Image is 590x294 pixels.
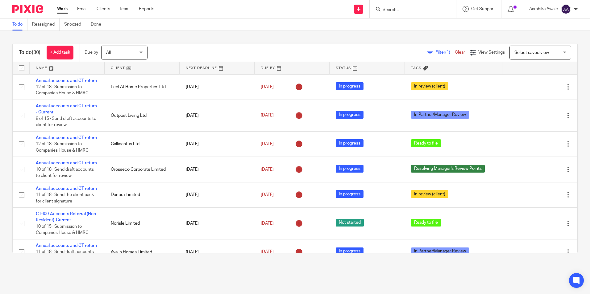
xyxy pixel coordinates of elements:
td: Danora Limited [105,182,180,207]
span: 12 of 18 · Submission to Companies House & HMRC [36,85,89,96]
img: svg%3E [561,4,571,14]
span: Select saved view [514,51,549,55]
input: Search [382,7,438,13]
p: Aarshika Awale [529,6,558,12]
a: Reports [139,6,154,12]
span: Get Support [471,7,495,11]
span: View Settings [478,50,505,55]
td: Crosseco Corporate Limited [105,157,180,182]
span: In progress [336,139,364,147]
span: In progress [336,165,364,173]
a: Team [119,6,130,12]
span: 12 of 18 · Submission to Companies House & HMRC [36,142,89,153]
span: [DATE] [261,221,274,226]
a: Annual accounts and CT return [36,136,97,140]
h1: To do [19,49,40,56]
span: [DATE] [261,193,274,197]
span: In review (client) [411,82,448,90]
img: Pixie [12,5,43,13]
span: Resolving Manager's Review Points [411,165,485,173]
a: Reassigned [32,18,60,31]
td: Gallicantus Ltd [105,131,180,157]
span: 10 of 15 · Submission to Companies House & HMRC [36,224,89,235]
td: [DATE] [180,74,255,100]
td: [DATE] [180,182,255,207]
a: To do [12,18,27,31]
span: In Partner/Manager Review [411,111,469,119]
span: (1) [445,50,450,55]
td: Feel At Home Properties Ltd [105,74,180,100]
td: Outpost Living Ltd [105,100,180,131]
td: [DATE] [180,131,255,157]
td: Norisle Limited [105,208,180,239]
a: + Add task [47,46,73,59]
a: Clients [97,6,110,12]
span: 11 of 18 · Send draft accounts to client for review [36,250,94,261]
span: [DATE] [261,167,274,172]
a: Annual accounts and CT return [36,79,97,83]
a: Email [77,6,87,12]
a: Done [91,18,106,31]
a: Annual accounts and CT return [36,161,97,165]
a: CT600-Accounts Referral (Non-Resident)-Current [36,212,98,222]
span: Ready to file [411,139,441,147]
span: In progress [336,82,364,90]
span: [DATE] [261,85,274,89]
a: Annual accounts and CT return [36,186,97,191]
span: Filter [435,50,455,55]
a: Work [57,6,68,12]
span: 8 of 15 · Send draft accounts to client for review [36,116,96,127]
a: Annual accounts and CT return [36,243,97,248]
p: Due by [85,49,98,55]
span: In review (client) [411,190,448,198]
span: All [106,51,111,55]
td: [DATE] [180,208,255,239]
td: [DATE] [180,239,255,264]
span: [DATE] [261,113,274,118]
span: In Partner/Manager Review [411,247,469,255]
span: [DATE] [261,142,274,146]
a: Annual accounts and CT return - Current [36,104,97,114]
span: 10 of 18 · Send draft accounts to client for review [36,167,94,178]
span: (30) [32,50,40,55]
a: Clear [455,50,465,55]
span: In progress [336,247,364,255]
span: In progress [336,190,364,198]
span: Not started [336,219,364,227]
span: In progress [336,111,364,119]
a: Snoozed [64,18,86,31]
span: Tags [411,66,422,70]
span: 11 of 18 · Send the client pack for client signature [36,193,94,203]
td: [DATE] [180,100,255,131]
td: [DATE] [180,157,255,182]
span: Ready to file [411,219,441,227]
span: [DATE] [261,250,274,254]
td: Avalin Homes Limited [105,239,180,264]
